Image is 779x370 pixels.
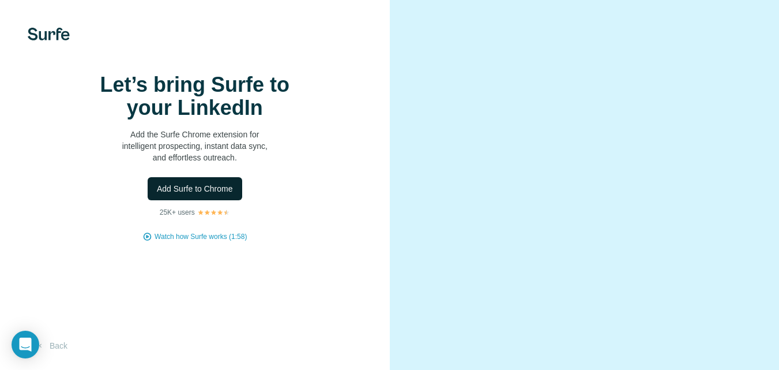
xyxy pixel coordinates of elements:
button: Add Surfe to Chrome [148,177,242,200]
p: 25K+ users [160,207,195,218]
h1: Let’s bring Surfe to your LinkedIn [80,73,310,119]
img: Surfe's logo [28,28,70,40]
button: Watch how Surfe works (1:58) [155,231,247,242]
img: Rating Stars [197,209,230,216]
p: Add the Surfe Chrome extension for intelligent prospecting, instant data sync, and effortless out... [80,129,310,163]
div: Open Intercom Messenger [12,331,39,358]
button: Back [28,335,76,356]
span: Add Surfe to Chrome [157,183,233,195]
